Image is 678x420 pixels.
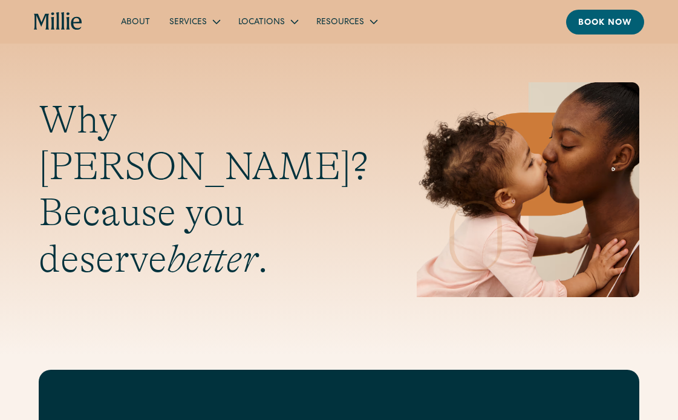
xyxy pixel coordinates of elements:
div: Book now [578,17,632,30]
h1: Why [PERSON_NAME]? Because you deserve . [39,97,368,283]
div: Locations [238,16,285,29]
a: About [111,11,160,31]
div: Resources [316,16,364,29]
div: Services [160,11,229,31]
em: better [167,237,258,281]
a: Book now [566,10,644,34]
img: Mother and baby sharing a kiss, highlighting the emotional bond and nurturing care at the heart o... [417,82,639,297]
div: Services [169,16,207,29]
div: Locations [229,11,307,31]
a: home [34,12,82,31]
div: Resources [307,11,386,31]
